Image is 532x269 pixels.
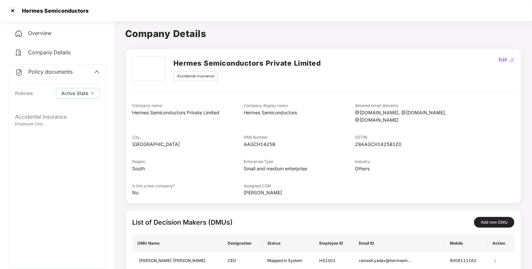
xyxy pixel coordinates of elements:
div: Employee Only [15,121,100,127]
button: Add new DMU [474,217,514,228]
div: Is this a test company? [132,183,244,189]
div: City [132,134,244,141]
button: Active Statedown [56,88,100,99]
div: Hermes Semiconductors [244,109,355,116]
div: GSTIN [355,134,467,141]
div: Hermes Semiconductors Private Limited [132,109,244,116]
div: Assigned CSM [244,183,355,189]
div: ramesh.yadav@hermsem... [359,258,439,264]
div: Others [355,165,467,172]
h2: Hermes Semiconductors Private Limited [173,58,321,69]
th: Employee ID [314,234,354,252]
th: DMU Name [132,234,222,252]
div: [PERSON_NAME] [244,189,355,196]
div: Company display name [244,103,355,109]
img: svg+xml;base64,PHN2ZyB4bWxucz0iaHR0cDovL3d3dy53My5vcmcvMjAwMC9zdmciIHdpZHRoPSIyNCIgaGVpZ2h0PSIyNC... [15,49,23,57]
div: No [132,189,244,196]
div: Enterprise Type [244,159,355,165]
div: 9008111162 [450,258,482,264]
div: South [132,165,244,172]
div: Company name [132,103,244,109]
div: @[DOMAIN_NAME], @[DOMAIN_NAME], @[DOMAIN_NAME] [355,109,467,124]
img: svg+xml;base64,PHN2ZyB4bWxucz0iaHR0cDovL3d3dy53My5vcmcvMjAwMC9zdmciIHdpZHRoPSIyNCIgaGVpZ2h0PSIyNC... [15,68,23,76]
div: [GEOGRAPHIC_DATA] [132,141,244,148]
th: Action [487,234,514,252]
span: Policy documents [28,68,73,75]
div: Allowed email domains [355,103,467,109]
h1: Company Details [125,26,521,41]
div: AAGCH1425B [244,141,355,148]
div: Small and medium enterprise [244,165,355,172]
div: Accidental Insurance [15,113,100,121]
div: Region [132,159,244,165]
th: Designation [222,234,262,252]
span: Company Details [28,49,71,56]
th: Email ID [354,234,444,252]
div: PAN Number [244,134,355,141]
th: Status [262,234,314,252]
img: editIcon [510,58,514,62]
img: svg+xml;base64,PHN2ZyB4bWxucz0iaHR0cDovL3d3dy53My5vcmcvMjAwMC9zdmciIHdpZHRoPSIyNCIgaGVpZ2h0PSIyNC... [15,30,23,38]
span: Overview [28,30,52,36]
span: CEO [228,258,236,263]
div: Policies [15,90,33,97]
div: Mapped In System [267,258,309,264]
div: 29AAGCH1425B1Z0 [355,141,467,148]
div: Accidental insurance [173,71,218,81]
img: manage [493,259,497,263]
th: Mobile [445,234,487,252]
div: Industry [355,159,467,165]
div: Hermes Semiconductors [18,7,89,14]
span: up [94,69,100,74]
span: List of Decision Makers (DMUs) [132,218,233,226]
span: down [91,92,94,95]
span: Active State [61,90,88,97]
div: Edit [497,56,508,63]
